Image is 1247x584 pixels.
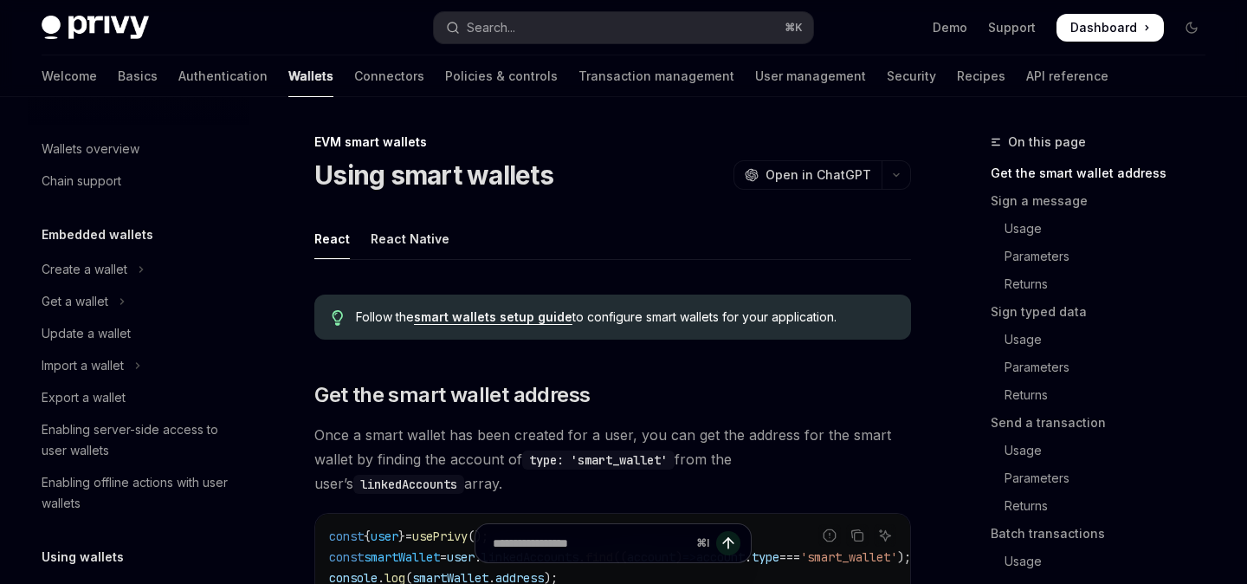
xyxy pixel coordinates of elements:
[42,171,121,191] div: Chain support
[991,215,1219,243] a: Usage
[933,19,967,36] a: Demo
[1178,14,1205,42] button: Toggle dark mode
[42,259,127,280] div: Create a wallet
[991,270,1219,298] a: Returns
[28,254,249,285] button: Toggle Create a wallet section
[314,423,911,496] span: Once a smart wallet has been created for a user, you can get the address for the smart wallet by ...
[957,55,1005,97] a: Recipes
[42,323,131,344] div: Update a wallet
[716,531,740,555] button: Send message
[785,21,803,35] span: ⌘ K
[42,355,124,376] div: Import a wallet
[434,12,812,43] button: Open search
[118,55,158,97] a: Basics
[522,451,675,470] code: type: 'smart_wallet'
[578,55,734,97] a: Transaction management
[178,55,268,97] a: Authentication
[371,218,449,259] div: React Native
[28,467,249,519] a: Enabling offline actions with user wallets
[755,55,866,97] a: User management
[445,55,558,97] a: Policies & controls
[28,133,249,165] a: Wallets overview
[314,381,590,409] span: Get the smart wallet address
[1026,55,1108,97] a: API reference
[887,55,936,97] a: Security
[991,381,1219,409] a: Returns
[42,387,126,408] div: Export a wallet
[314,133,911,151] div: EVM smart wallets
[1056,14,1164,42] a: Dashboard
[42,139,139,159] div: Wallets overview
[42,224,153,245] h5: Embedded wallets
[766,166,871,184] span: Open in ChatGPT
[1008,132,1086,152] span: On this page
[733,160,882,190] button: Open in ChatGPT
[991,298,1219,326] a: Sign typed data
[991,326,1219,354] a: Usage
[991,437,1219,464] a: Usage
[1070,19,1137,36] span: Dashboard
[991,548,1219,575] a: Usage
[314,159,553,191] h1: Using smart wallets
[28,350,249,381] button: Toggle Import a wallet section
[991,243,1219,270] a: Parameters
[991,492,1219,520] a: Returns
[42,291,108,312] div: Get a wallet
[314,218,350,259] div: React
[42,55,97,97] a: Welcome
[332,310,344,326] svg: Tip
[42,16,149,40] img: dark logo
[414,309,572,325] a: smart wallets setup guide
[28,286,249,317] button: Toggle Get a wallet section
[988,19,1036,36] a: Support
[288,55,333,97] a: Wallets
[991,354,1219,381] a: Parameters
[991,187,1219,215] a: Sign a message
[28,414,249,466] a: Enabling server-side access to user wallets
[356,308,894,326] span: Follow the to configure smart wallets for your application.
[991,520,1219,548] a: Batch transactions
[42,547,124,568] h5: Using wallets
[28,165,249,197] a: Chain support
[991,159,1219,187] a: Get the smart wallet address
[467,17,515,38] div: Search...
[28,318,249,349] a: Update a wallet
[991,464,1219,492] a: Parameters
[42,472,239,514] div: Enabling offline actions with user wallets
[28,382,249,413] a: Export a wallet
[354,55,424,97] a: Connectors
[353,475,464,494] code: linkedAccounts
[493,524,689,562] input: Ask a question...
[42,419,239,461] div: Enabling server-side access to user wallets
[991,409,1219,437] a: Send a transaction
